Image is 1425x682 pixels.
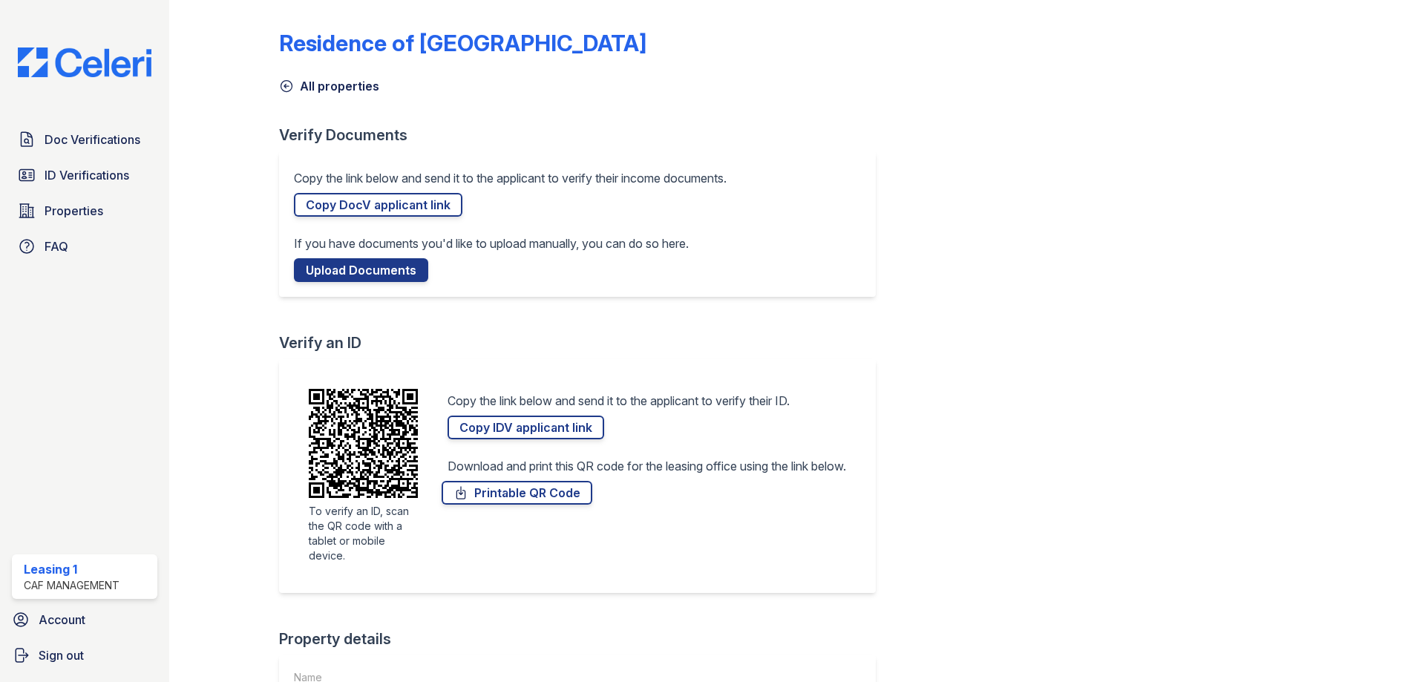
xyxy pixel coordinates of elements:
[39,646,84,664] span: Sign out
[45,202,103,220] span: Properties
[279,332,888,353] div: Verify an ID
[279,125,888,145] div: Verify Documents
[45,237,68,255] span: FAQ
[448,416,604,439] a: Copy IDV applicant link
[12,160,157,190] a: ID Verifications
[39,611,85,629] span: Account
[279,77,379,95] a: All properties
[6,640,163,670] a: Sign out
[448,457,846,475] p: Download and print this QR code for the leasing office using the link below.
[448,392,790,410] p: Copy the link below and send it to the applicant to verify their ID.
[45,131,140,148] span: Doc Verifications
[24,578,119,593] div: CAF Management
[279,629,888,649] div: Property details
[12,232,157,261] a: FAQ
[6,605,163,635] a: Account
[294,193,462,217] a: Copy DocV applicant link
[442,481,592,505] a: Printable QR Code
[12,196,157,226] a: Properties
[294,235,689,252] p: If you have documents you'd like to upload manually, you can do so here.
[12,125,157,154] a: Doc Verifications
[45,166,129,184] span: ID Verifications
[6,47,163,77] img: CE_Logo_Blue-a8612792a0a2168367f1c8372b55b34899dd931a85d93a1a3d3e32e68fde9ad4.png
[24,560,119,578] div: Leasing 1
[294,169,727,187] p: Copy the link below and send it to the applicant to verify their income documents.
[279,30,646,56] div: Residence of [GEOGRAPHIC_DATA]
[294,258,428,282] a: Upload Documents
[309,504,418,563] div: To verify an ID, scan the QR code with a tablet or mobile device.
